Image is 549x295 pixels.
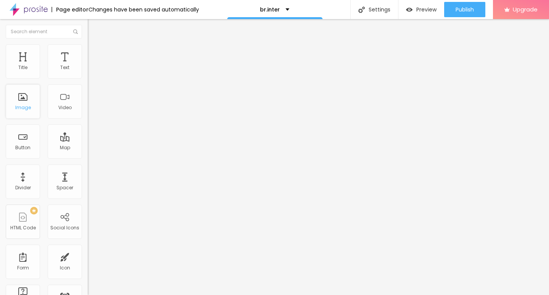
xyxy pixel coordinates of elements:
p: br.inter [260,7,280,12]
div: Title [18,65,27,70]
img: Icone [358,6,365,13]
input: Search element [6,25,82,39]
div: Form [17,265,29,271]
span: Publish [456,6,474,13]
div: Divider [15,185,31,190]
span: Upgrade [513,6,538,13]
div: Page editor [51,7,88,12]
div: Map [60,145,70,150]
div: HTML Code [10,225,36,231]
div: Text [60,65,69,70]
button: Publish [444,2,485,17]
div: Icon [60,265,70,271]
div: Social Icons [50,225,79,231]
div: Image [15,105,31,110]
div: Button [15,145,30,150]
span: Preview [416,6,437,13]
img: Icone [73,29,78,34]
div: Spacer [56,185,73,190]
button: Preview [398,2,444,17]
div: Changes have been saved automatically [88,7,199,12]
img: view-1.svg [406,6,413,13]
div: Video [58,105,72,110]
